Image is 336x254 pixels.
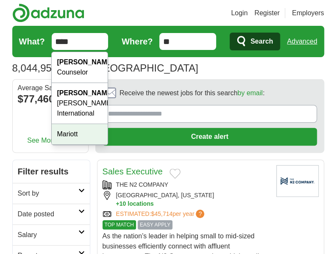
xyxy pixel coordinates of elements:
strong: [PERSON_NAME] [57,58,114,66]
button: Add to favorite jobs [169,168,180,179]
button: Search [230,33,280,50]
a: Sort by [13,183,90,204]
h2: Date posted [18,209,78,219]
div: Average Salary [18,85,83,91]
a: Date posted [13,204,90,224]
img: Company logo [276,165,319,197]
a: See More Stats ❯ [27,135,81,146]
div: THE N2 COMPANY [103,180,269,189]
div: $77,460 [18,91,83,107]
a: Salary [13,224,90,245]
span: + [116,200,119,208]
h2: Sort by [18,188,78,199]
span: Receive the newest jobs for this search : [119,88,264,98]
button: Create alert [103,128,317,146]
div: iage Counselor [52,52,108,83]
div: Mariott [52,124,108,145]
strong: [PERSON_NAME] [57,89,114,97]
span: 8,044,956 [12,61,58,76]
h1: Jobs in [GEOGRAPHIC_DATA] [12,62,198,74]
h2: Filter results [13,160,90,183]
span: ? [196,210,204,218]
a: ESTIMATED:$45,714per year? [116,210,206,218]
a: Advanced [287,33,317,50]
button: +10 locations [116,200,269,208]
span: TOP MATCH [103,220,136,229]
div: [GEOGRAPHIC_DATA], [US_STATE] [103,191,269,208]
a: Register [254,8,280,18]
span: $45,714 [151,210,172,217]
a: Sales Executive [103,167,163,176]
a: Employers [292,8,324,18]
label: Where? [122,35,153,48]
div: [PERSON_NAME] International [52,83,108,124]
span: EASY APPLY [138,220,172,229]
h2: Salary [18,230,78,240]
a: by email [237,89,263,97]
span: Search [250,33,273,50]
a: Login [231,8,247,18]
label: What? [19,35,45,48]
img: Adzuna logo [12,3,84,22]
